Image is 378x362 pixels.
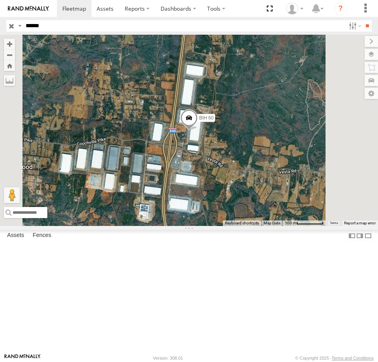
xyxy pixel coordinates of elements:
[344,221,376,225] a: Report a map error
[283,3,306,15] div: Nele .
[348,230,356,241] label: Dock Summary Table to the Left
[4,75,15,86] label: Measure
[29,230,55,241] label: Fences
[332,356,374,360] a: Terms and Conditions
[295,356,374,360] div: © Copyright 2025 -
[225,220,259,226] button: Keyboard shortcuts
[4,39,15,49] button: Zoom in
[17,20,23,32] label: Search Query
[285,221,296,225] span: 500 m
[264,220,280,226] button: Map Data
[346,20,363,32] label: Search Filter Options
[8,6,49,11] img: rand-logo.svg
[365,88,378,99] label: Map Settings
[356,230,364,241] label: Dock Summary Table to the Right
[4,354,41,362] a: Visit our Website
[334,2,347,15] i: ?
[364,230,372,241] label: Hide Summary Table
[330,221,338,224] a: Terms (opens in new tab)
[4,49,15,60] button: Zoom out
[4,187,20,203] button: Drag Pegman onto the map to open Street View
[3,230,28,241] label: Assets
[153,356,183,360] div: Version: 308.01
[199,115,214,120] span: BIH 60
[283,220,326,226] button: Map Scale: 500 m per 65 pixels
[4,60,15,71] button: Zoom Home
